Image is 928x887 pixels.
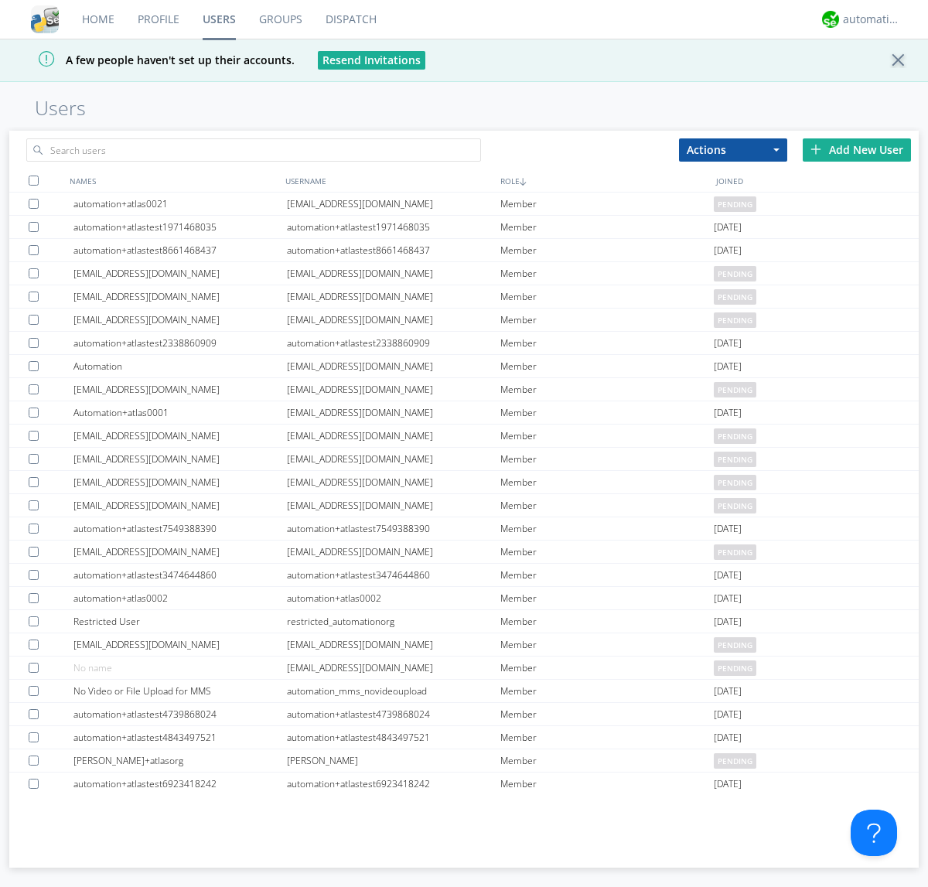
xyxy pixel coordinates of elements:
[73,564,287,586] div: automation+atlastest3474644860
[287,564,500,586] div: automation+atlastest3474644860
[73,262,287,285] div: [EMAIL_ADDRESS][DOMAIN_NAME]
[281,169,497,192] div: USERNAME
[679,138,787,162] button: Actions
[73,661,112,674] span: No name
[714,773,742,796] span: [DATE]
[287,309,500,331] div: [EMAIL_ADDRESS][DOMAIN_NAME]
[9,448,919,471] a: [EMAIL_ADDRESS][DOMAIN_NAME][EMAIL_ADDRESS][DOMAIN_NAME]Memberpending
[714,753,756,769] span: pending
[714,660,756,676] span: pending
[9,773,919,796] a: automation+atlastest6923418242automation+atlastest6923418242Member[DATE]
[287,657,500,679] div: [EMAIL_ADDRESS][DOMAIN_NAME]
[714,332,742,355] span: [DATE]
[500,309,714,331] div: Member
[9,564,919,587] a: automation+atlastest3474644860automation+atlastest3474644860Member[DATE]
[714,475,756,490] span: pending
[287,587,500,609] div: automation+atlas0002
[73,680,287,702] div: No Video or File Upload for MMS
[73,355,287,377] div: Automation
[9,262,919,285] a: [EMAIL_ADDRESS][DOMAIN_NAME][EMAIL_ADDRESS][DOMAIN_NAME]Memberpending
[73,726,287,749] div: automation+atlastest4843497521
[31,5,59,33] img: cddb5a64eb264b2086981ab96f4c1ba7
[851,810,897,856] iframe: Toggle Customer Support
[9,309,919,332] a: [EMAIL_ADDRESS][DOMAIN_NAME][EMAIL_ADDRESS][DOMAIN_NAME]Memberpending
[500,193,714,215] div: Member
[500,471,714,493] div: Member
[9,587,919,610] a: automation+atlas0002automation+atlas0002Member[DATE]
[9,285,919,309] a: [EMAIL_ADDRESS][DOMAIN_NAME][EMAIL_ADDRESS][DOMAIN_NAME]Memberpending
[714,289,756,305] span: pending
[73,193,287,215] div: automation+atlas0021
[66,169,281,192] div: NAMES
[287,216,500,238] div: automation+atlastest1971468035
[9,239,919,262] a: automation+atlastest8661468437automation+atlastest8661468437Member[DATE]
[287,401,500,424] div: [EMAIL_ADDRESS][DOMAIN_NAME]
[714,355,742,378] span: [DATE]
[73,633,287,656] div: [EMAIL_ADDRESS][DOMAIN_NAME]
[714,610,742,633] span: [DATE]
[714,544,756,560] span: pending
[714,428,756,444] span: pending
[500,749,714,772] div: Member
[287,378,500,401] div: [EMAIL_ADDRESS][DOMAIN_NAME]
[500,633,714,656] div: Member
[9,610,919,633] a: Restricted Userrestricted_automationorgMember[DATE]
[500,216,714,238] div: Member
[500,332,714,354] div: Member
[714,703,742,726] span: [DATE]
[500,587,714,609] div: Member
[500,703,714,725] div: Member
[500,425,714,447] div: Member
[803,138,911,162] div: Add New User
[9,657,919,680] a: No name[EMAIL_ADDRESS][DOMAIN_NAME]Memberpending
[73,378,287,401] div: [EMAIL_ADDRESS][DOMAIN_NAME]
[9,425,919,448] a: [EMAIL_ADDRESS][DOMAIN_NAME][EMAIL_ADDRESS][DOMAIN_NAME]Memberpending
[287,541,500,563] div: [EMAIL_ADDRESS][DOMAIN_NAME]
[9,216,919,239] a: automation+atlastest1971468035automation+atlastest1971468035Member[DATE]
[73,448,287,470] div: [EMAIL_ADDRESS][DOMAIN_NAME]
[9,680,919,703] a: No Video or File Upload for MMSautomation_mms_novideouploadMember[DATE]
[9,517,919,541] a: automation+atlastest7549388390automation+atlastest7549388390Member[DATE]
[12,53,295,67] span: A few people haven't set up their accounts.
[73,309,287,331] div: [EMAIL_ADDRESS][DOMAIN_NAME]
[714,564,742,587] span: [DATE]
[714,587,742,610] span: [DATE]
[73,401,287,424] div: Automation+atlas0001
[9,703,919,726] a: automation+atlastest4739868024automation+atlastest4739868024Member[DATE]
[287,749,500,772] div: [PERSON_NAME]
[287,355,500,377] div: [EMAIL_ADDRESS][DOMAIN_NAME]
[73,239,287,261] div: automation+atlastest8661468437
[810,144,821,155] img: plus.svg
[500,564,714,586] div: Member
[287,680,500,702] div: automation_mms_novideoupload
[287,517,500,540] div: automation+atlastest7549388390
[500,262,714,285] div: Member
[287,726,500,749] div: automation+atlastest4843497521
[73,285,287,308] div: [EMAIL_ADDRESS][DOMAIN_NAME]
[496,169,712,192] div: ROLE
[714,452,756,467] span: pending
[500,680,714,702] div: Member
[73,425,287,447] div: [EMAIL_ADDRESS][DOMAIN_NAME]
[500,285,714,308] div: Member
[9,749,919,773] a: [PERSON_NAME]+atlasorg[PERSON_NAME]Memberpending
[73,494,287,517] div: [EMAIL_ADDRESS][DOMAIN_NAME]
[287,239,500,261] div: automation+atlastest8661468437
[9,193,919,216] a: automation+atlas0021[EMAIL_ADDRESS][DOMAIN_NAME]Memberpending
[73,749,287,772] div: [PERSON_NAME]+atlasorg
[287,703,500,725] div: automation+atlastest4739868024
[714,726,742,749] span: [DATE]
[9,378,919,401] a: [EMAIL_ADDRESS][DOMAIN_NAME][EMAIL_ADDRESS][DOMAIN_NAME]Memberpending
[714,401,742,425] span: [DATE]
[73,587,287,609] div: automation+atlas0002
[9,726,919,749] a: automation+atlastest4843497521automation+atlastest4843497521Member[DATE]
[500,494,714,517] div: Member
[500,378,714,401] div: Member
[714,382,756,397] span: pending
[73,610,287,633] div: Restricted User
[714,239,742,262] span: [DATE]
[500,401,714,424] div: Member
[714,196,756,212] span: pending
[500,773,714,795] div: Member
[9,332,919,355] a: automation+atlastest2338860909automation+atlastest2338860909Member[DATE]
